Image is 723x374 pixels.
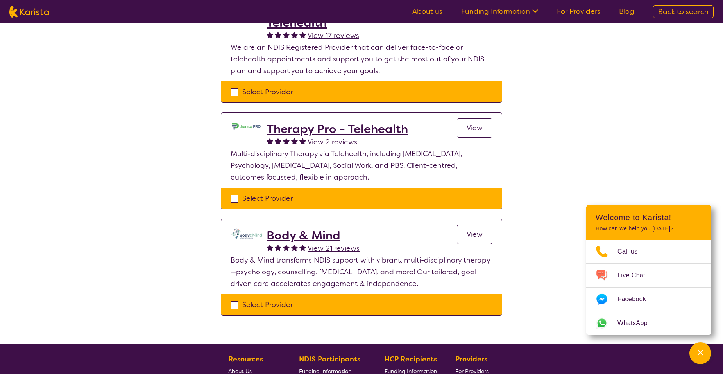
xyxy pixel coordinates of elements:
p: How can we help you [DATE]? [596,225,702,232]
span: WhatsApp [617,317,657,329]
img: qmpolprhjdhzpcuekzqg.svg [231,228,262,239]
img: fullstar [299,138,306,144]
span: View [467,230,483,239]
b: NDIS Participants [299,354,360,364]
img: fullstar [275,31,281,38]
span: View [467,123,483,133]
img: fullstar [267,138,273,144]
img: Karista logo [9,6,49,18]
span: View 2 reviews [308,137,357,147]
a: View [457,118,492,138]
span: Live Chat [617,270,655,281]
a: About us [412,7,442,16]
h2: Welcome to Karista! [596,213,702,222]
a: Blog [619,7,634,16]
span: Facebook [617,293,655,305]
span: Call us [617,246,647,257]
p: We are an NDIS Registered Provider that can deliver face-to-face or telehealth appointments and s... [231,41,492,77]
ul: Choose channel [586,240,711,335]
a: Funding Information [461,7,538,16]
a: View [457,225,492,244]
a: Web link opens in a new tab. [586,311,711,335]
button: Channel Menu [689,342,711,364]
span: Back to search [658,7,709,16]
div: Channel Menu [586,205,711,335]
a: Body & Mind [267,228,360,243]
img: fullstar [291,31,298,38]
img: fullstar [275,138,281,144]
b: Providers [455,354,487,364]
img: fullstar [267,31,273,38]
b: Resources [228,354,263,364]
img: fullstar [283,138,290,144]
img: fullstar [283,244,290,251]
img: fullstar [291,244,298,251]
a: Back to search [653,5,714,18]
span: View 21 reviews [308,244,360,253]
img: lehxprcbtunjcwin5sb4.jpg [231,122,262,131]
img: fullstar [299,31,306,38]
p: Body & Mind transforms NDIS support with vibrant, multi-disciplinary therapy—psychology, counsell... [231,254,492,289]
a: View 21 reviews [308,243,360,254]
a: Therapy Pro - Telehealth [267,122,408,136]
img: fullstar [275,244,281,251]
a: For Providers [557,7,600,16]
img: fullstar [299,244,306,251]
p: Multi-disciplinary Therapy via Telehealth, including [MEDICAL_DATA], Psychology, [MEDICAL_DATA], ... [231,148,492,183]
img: fullstar [267,244,273,251]
a: View 17 reviews [308,30,359,41]
b: HCP Recipients [385,354,437,364]
a: View 2 reviews [308,136,357,148]
img: fullstar [283,31,290,38]
span: View 17 reviews [308,31,359,40]
img: fullstar [291,138,298,144]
